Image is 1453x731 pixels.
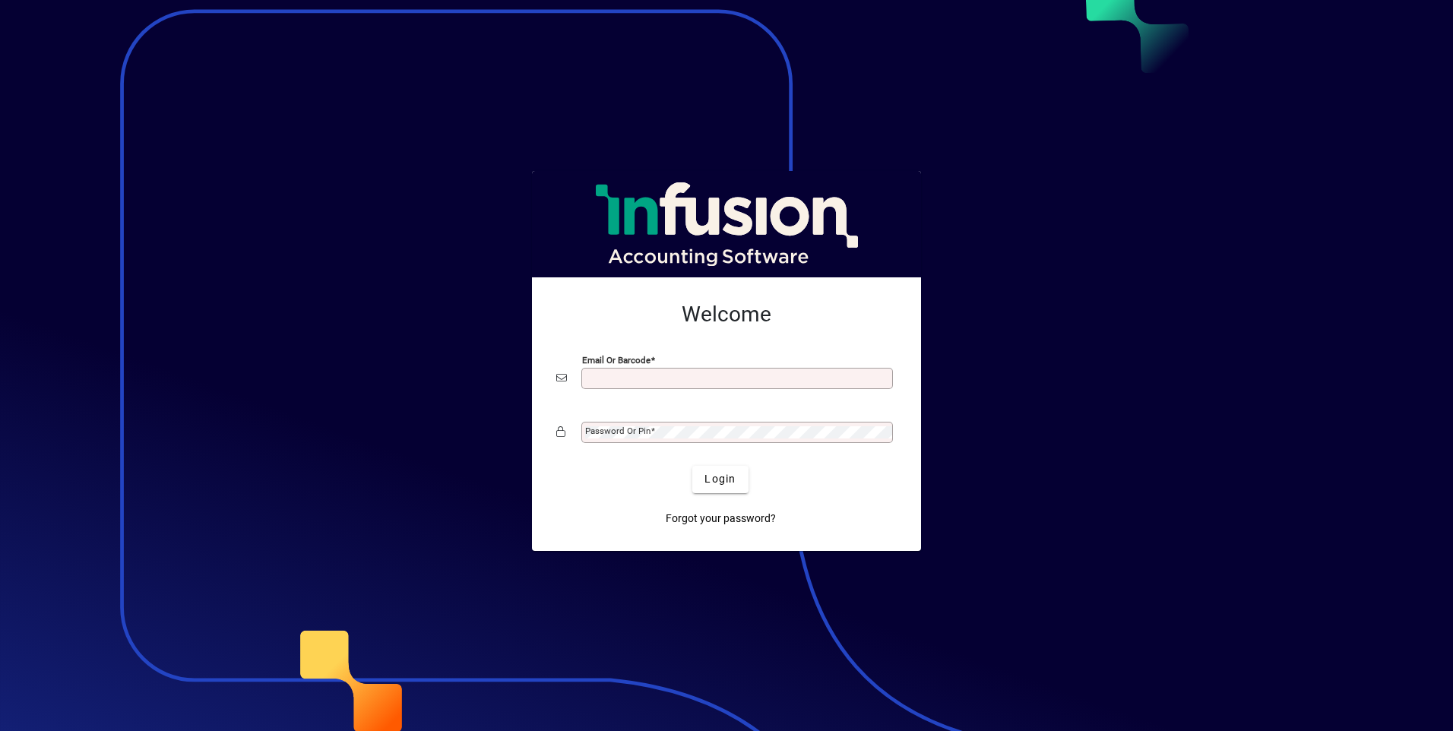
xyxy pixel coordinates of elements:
[582,354,651,365] mat-label: Email or Barcode
[692,466,748,493] button: Login
[704,471,736,487] span: Login
[660,505,782,533] a: Forgot your password?
[556,302,897,328] h2: Welcome
[666,511,776,527] span: Forgot your password?
[585,426,651,436] mat-label: Password or Pin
